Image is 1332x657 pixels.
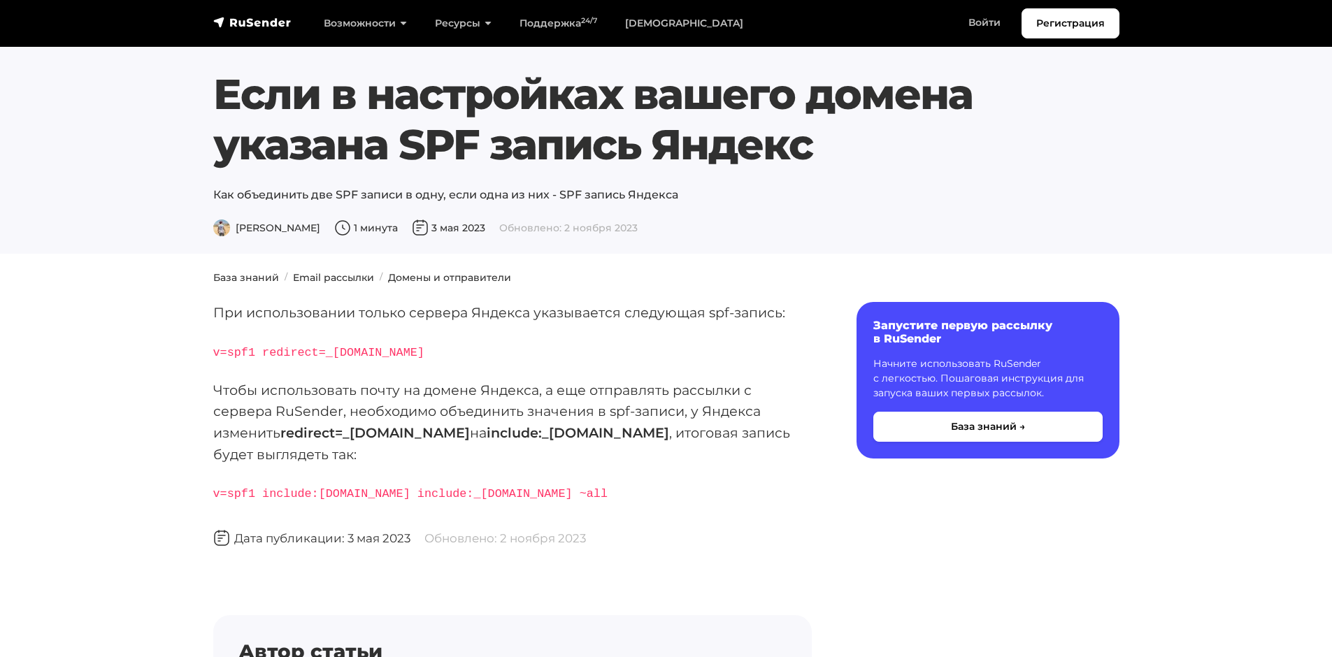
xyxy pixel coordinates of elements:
span: Обновлено: 2 ноября 2023 [424,531,586,545]
span: Обновлено: 2 ноября 2023 [499,222,638,234]
span: 3 мая 2023 [412,222,485,234]
p: При использовании только сервера Яндекса указывается следующая spf-запись: [213,302,812,324]
code: v=spf1 include:[DOMAIN_NAME] include:_[DOMAIN_NAME] ~all [213,487,608,500]
img: Время чтения [334,219,351,236]
a: Ресурсы [421,9,506,38]
img: Дата публикации [412,219,429,236]
code: v=spf1 redirect=_[DOMAIN_NAME] [213,346,424,359]
span: [PERSON_NAME] [213,222,320,234]
button: База знаний → [873,412,1103,442]
nav: breadcrumb [205,270,1128,285]
a: Войти [954,8,1015,37]
a: Домены и отправители [388,271,511,284]
strong: include:_[DOMAIN_NAME] [487,424,669,441]
span: Дата публикации: 3 мая 2023 [213,531,410,545]
a: Запустите первую рассылку в RuSender Начните использовать RuSender с легкостью. Пошаговая инструк... [857,302,1119,459]
a: Регистрация [1022,8,1119,38]
a: Поддержка24/7 [506,9,611,38]
a: [DEMOGRAPHIC_DATA] [611,9,757,38]
span: 1 минута [334,222,398,234]
p: Как объединить две SPF записи в одну, если одна из них - SPF запись Яндекса [213,187,1119,203]
p: Чтобы использовать почту на домене Яндекса, а еще отправлять рассылки с сервера RuSender, необход... [213,380,812,465]
h6: Запустите первую рассылку в RuSender [873,319,1103,345]
img: RuSender [213,15,292,29]
a: Email рассылки [293,271,374,284]
a: Возможности [310,9,421,38]
h1: Если в настройках вашего домена указана SPF запись Яндекс [213,69,1119,170]
sup: 24/7 [581,16,597,25]
p: Начните использовать RuSender с легкостью. Пошаговая инструкция для запуска ваших первых рассылок. [873,356,1103,400]
strong: redirect=_[DOMAIN_NAME] [280,424,470,441]
img: Дата публикации [213,530,230,547]
a: База знаний [213,271,279,284]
